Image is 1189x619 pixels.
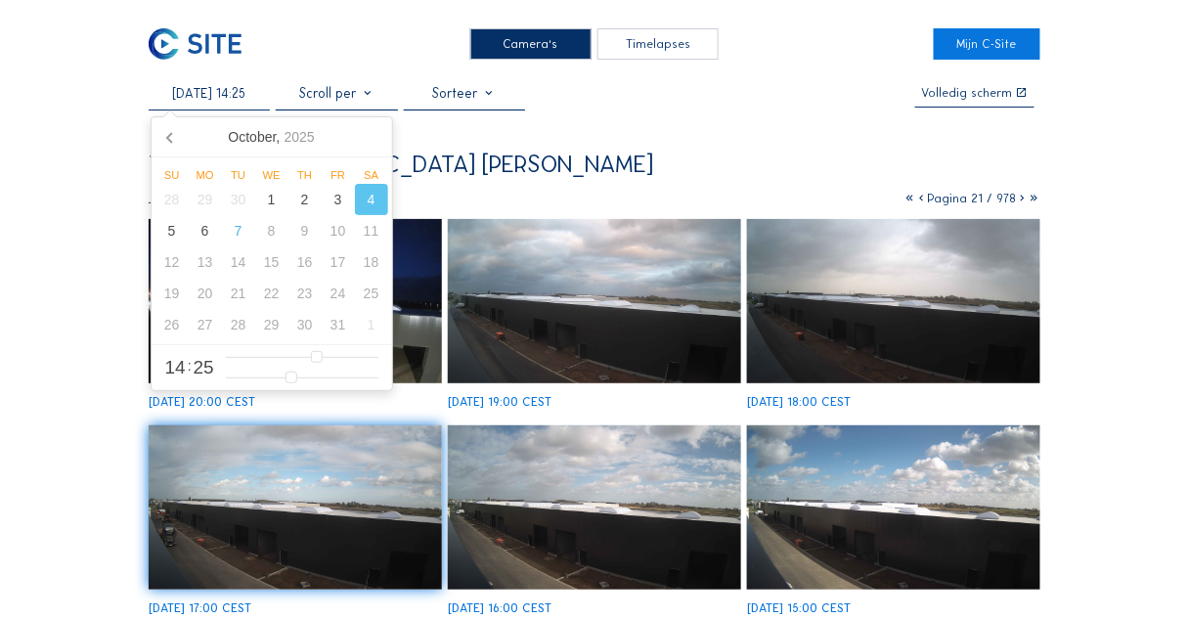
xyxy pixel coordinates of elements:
div: Vulsteke / [GEOGRAPHIC_DATA] [PERSON_NAME] [149,153,653,177]
div: 5 [155,215,189,246]
div: October, [220,121,322,153]
div: [DATE] 20:00 CEST [149,396,255,408]
div: 29 [189,184,222,215]
div: 10 [322,215,355,246]
div: 31 [322,309,355,340]
img: C-SITE Logo [149,28,242,60]
div: Camera's [470,28,592,60]
span: : [188,359,192,373]
div: [DATE] 15:00 CEST [747,602,851,614]
div: 1 [355,309,388,340]
input: Zoek op datum 󰅀 [149,85,270,102]
div: 23 [288,278,322,309]
div: 24 [322,278,355,309]
img: image_53601024 [747,219,1040,384]
div: 1 [255,184,288,215]
div: 11 [355,215,388,246]
div: 30 [222,184,255,215]
span: 25 [194,358,214,376]
div: 21 [222,278,255,309]
div: 8 [255,215,288,246]
div: Th [288,169,322,181]
div: 13 [189,246,222,278]
div: Volledig scherm [922,87,1013,99]
div: We [255,169,288,181]
div: Su [155,169,189,181]
div: 18 [355,246,388,278]
div: 25 [355,278,388,309]
span: 14 [165,358,186,376]
div: Mo [189,169,222,181]
div: 7 [222,215,255,246]
img: image_53600519 [149,425,442,591]
div: 4 [355,184,388,215]
div: [DATE] 17:00 CEST [149,602,251,614]
div: 28 [155,184,189,215]
img: image_53599479 [747,425,1040,591]
i: 2025 [285,129,315,145]
div: 15 [255,246,288,278]
div: 27 [189,309,222,340]
div: [DATE] 18:00 CEST [747,396,851,408]
div: 30 [288,309,322,340]
div: 6 [189,215,222,246]
div: [DATE] 16:00 CEST [448,602,551,614]
div: 16 [288,246,322,278]
img: image_53601603 [149,219,442,384]
div: Sa [355,169,388,181]
div: 29 [255,309,288,340]
div: 2 [288,184,322,215]
div: 22 [255,278,288,309]
div: [DATE] 19:00 CEST [448,396,551,408]
span: Pagina 21 / 978 [927,191,1017,205]
div: 14 [222,246,255,278]
div: Camera 1 [149,188,276,204]
div: 3 [322,184,355,215]
div: 20 [189,278,222,309]
img: image_53599998 [448,425,741,591]
img: image_53601322 [448,219,741,384]
a: Mijn C-Site [934,28,1040,60]
div: Timelapses [597,28,719,60]
div: 26 [155,309,189,340]
div: Tu [222,169,255,181]
div: 28 [222,309,255,340]
div: 19 [155,278,189,309]
div: 17 [322,246,355,278]
div: 9 [288,215,322,246]
div: 12 [155,246,189,278]
div: Fr [322,169,355,181]
a: C-SITE Logo [149,28,255,60]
